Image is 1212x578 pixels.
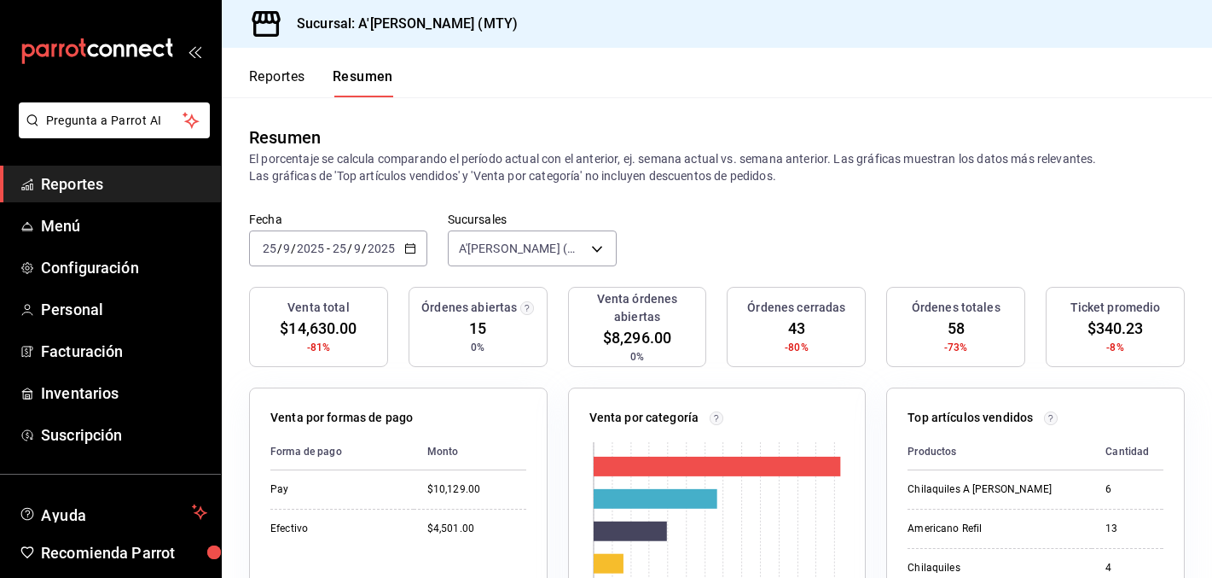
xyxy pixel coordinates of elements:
[908,522,1078,536] div: Americano Refil
[249,213,427,225] label: Fecha
[630,349,644,365] span: 0%
[262,242,277,255] input: --
[249,150,1185,184] p: El porcentaje se calcula comparando el período actual con el anterior, ej. semana actual vs. sema...
[1105,482,1149,497] div: 6
[448,213,617,225] label: Sucursales
[270,482,400,497] div: Pay
[427,522,526,536] div: $4,501.00
[277,242,282,255] span: /
[333,68,393,97] button: Resumen
[603,326,671,349] span: $8,296.00
[785,340,809,355] span: -80%
[589,409,699,427] p: Venta por categoría
[347,242,352,255] span: /
[908,409,1033,427] p: Top artículos vendidos
[912,299,1000,317] h3: Órdenes totales
[296,242,325,255] input: ----
[280,317,357,340] span: $14,630.00
[427,482,526,497] div: $10,129.00
[249,68,393,97] div: navigation tabs
[1105,561,1149,575] div: 4
[1087,317,1144,340] span: $340.23
[270,434,414,470] th: Forma de pago
[41,502,185,523] span: Ayuda
[367,242,396,255] input: ----
[908,561,1078,575] div: Chilaquiles
[1092,434,1163,470] th: Cantidad
[1105,522,1149,536] div: 13
[41,541,207,564] span: Recomienda Parrot
[188,44,201,58] button: open_drawer_menu
[459,240,585,257] span: A'[PERSON_NAME] (MTY)
[291,242,296,255] span: /
[41,172,207,196] span: Reportes
[46,112,183,130] span: Pregunta a Parrot AI
[908,434,1092,470] th: Productos
[283,14,518,34] h3: Sucursal: A'[PERSON_NAME] (MTY)
[908,482,1078,497] div: Chilaquiles A [PERSON_NAME]
[270,409,413,427] p: Venta por formas de pago
[362,242,367,255] span: /
[327,242,330,255] span: -
[19,102,210,138] button: Pregunta a Parrot AI
[353,242,362,255] input: --
[1070,299,1161,317] h3: Ticket promedio
[41,214,207,237] span: Menú
[421,299,517,317] h3: Órdenes abiertas
[788,317,805,340] span: 43
[41,256,207,279] span: Configuración
[469,317,486,340] span: 15
[41,382,207,405] span: Inventarios
[948,317,965,340] span: 58
[249,125,321,150] div: Resumen
[747,299,845,317] h3: Órdenes cerradas
[414,434,526,470] th: Monto
[576,290,699,326] h3: Venta órdenes abiertas
[332,242,347,255] input: --
[471,340,484,355] span: 0%
[249,68,305,97] button: Reportes
[41,298,207,321] span: Personal
[12,124,210,142] a: Pregunta a Parrot AI
[287,299,349,317] h3: Venta total
[41,423,207,447] span: Suscripción
[41,340,207,363] span: Facturación
[944,340,968,355] span: -73%
[1106,340,1123,355] span: -8%
[282,242,291,255] input: --
[307,340,331,355] span: -81%
[270,522,400,536] div: Efectivo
